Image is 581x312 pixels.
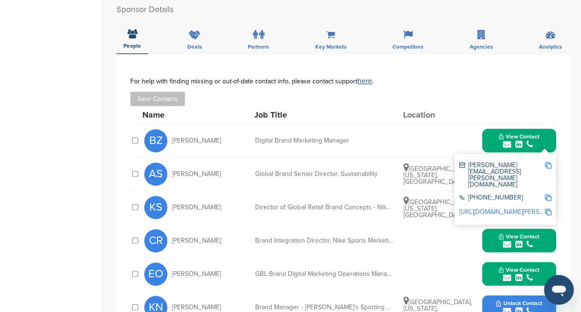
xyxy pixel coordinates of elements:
[144,229,167,252] span: CR
[544,275,574,305] iframe: Button to launch messaging window
[255,237,394,244] div: Brand Integration Director, Nike Sports Marketing
[255,137,394,144] div: Digital Brand Marketing Manager
[459,194,544,202] div: [PHONE_NUMBER]
[499,267,539,273] span: View Contact
[499,233,539,240] span: View Contact
[496,300,542,306] span: Unlock Contact
[172,171,221,177] span: [PERSON_NAME]
[545,194,551,201] img: Copy
[130,77,556,85] div: For help with finding missing or out-of-date contact info, please contact support .
[254,111,393,119] div: Job Title
[172,137,221,144] span: [PERSON_NAME]
[116,3,570,16] h2: Sponsor Details
[255,171,394,177] div: Global Brand Senior Director, Sustainability
[255,271,394,277] div: GBL Brand Digital Marketing Operations Manager
[488,127,550,155] button: View Contact
[144,162,167,186] span: AS
[255,304,394,311] div: Brand Manager - [PERSON_NAME]'s Sporting Goods CDM Team
[545,209,551,215] img: Copy
[187,44,202,50] span: Deals
[130,92,185,106] button: Save Contacts
[172,271,221,277] span: [PERSON_NAME]
[123,43,141,49] span: People
[144,129,167,152] span: BZ
[499,133,539,140] span: View Contact
[248,44,269,50] span: Partners
[172,237,221,244] span: [PERSON_NAME]
[357,76,372,86] a: here
[172,204,221,211] span: [PERSON_NAME]
[470,44,493,50] span: Agencies
[255,204,394,211] div: Director of Global Retail Brand Concepts - Nike Unite
[539,44,562,50] span: Analytics
[404,198,472,219] span: [GEOGRAPHIC_DATA], [US_STATE], [GEOGRAPHIC_DATA]
[488,260,550,288] button: View Contact
[488,227,550,255] button: View Contact
[144,196,167,219] span: KS
[545,162,551,168] img: Copy
[392,44,423,50] span: Competitors
[404,165,472,186] span: [GEOGRAPHIC_DATA], [US_STATE], [GEOGRAPHIC_DATA]
[459,162,544,188] div: [PERSON_NAME][EMAIL_ADDRESS][PERSON_NAME][DOMAIN_NAME]
[403,111,472,119] div: Location
[315,44,347,50] span: Key Markets
[142,111,244,119] div: Name
[144,262,167,286] span: EO
[172,304,221,311] span: [PERSON_NAME]
[459,208,572,216] a: [URL][DOMAIN_NAME][PERSON_NAME]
